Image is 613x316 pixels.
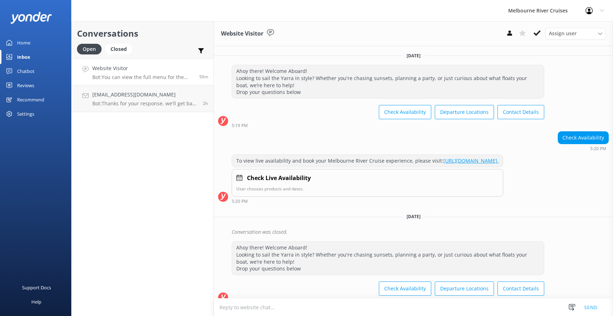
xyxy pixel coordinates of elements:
[498,105,544,119] button: Contact Details
[17,78,34,93] div: Reviews
[558,146,609,151] div: 05:20pm 12-Aug-2025 (UTC +10:00) Australia/Sydney
[232,123,248,128] strong: 5:19 PM
[221,29,263,38] h3: Website Visitor
[105,44,132,54] div: Closed
[558,132,608,144] div: Check Availability
[77,45,105,53] a: Open
[92,91,197,99] h4: [EMAIL_ADDRESS][DOMAIN_NAME]
[72,59,213,85] a: Website VisitorBot:You can view the full menu for the Spirit of Melbourne Lunch Cruise, which inc...
[203,100,208,106] span: 09:18am 13-Aug-2025 (UTC +10:00) Australia/Sydney
[72,85,213,112] a: [EMAIL_ADDRESS][DOMAIN_NAME]Bot:Thanks for your response, we'll get back to you as soon as we can...
[236,185,499,192] p: User chooses products and dates.
[549,30,577,37] span: Assign user
[92,74,194,80] p: Bot: You can view the full menu for the Spirit of Melbourne Lunch Cruise, which includes gluten-f...
[498,281,544,296] button: Contact Details
[590,147,606,151] strong: 5:20 PM
[31,295,41,309] div: Help
[435,281,494,296] button: Departure Locations
[232,226,609,238] div: Conversation was closed.
[17,50,30,64] div: Inbox
[77,27,208,40] h2: Conversations
[247,174,311,183] h4: Check Live Availability
[105,45,136,53] a: Closed
[199,74,208,80] span: 11:27am 13-Aug-2025 (UTC +10:00) Australia/Sydney
[17,64,35,78] div: Chatbot
[435,105,494,119] button: Departure Locations
[232,199,248,204] strong: 5:20 PM
[92,64,194,72] h4: Website Visitor
[379,281,431,296] button: Check Availability
[22,280,51,295] div: Support Docs
[379,105,431,119] button: Check Availability
[232,199,503,204] div: 05:20pm 12-Aug-2025 (UTC +10:00) Australia/Sydney
[402,214,425,220] span: [DATE]
[77,44,102,54] div: Open
[232,242,544,274] div: Ahoy there! Welcome Aboard! Looking to sail the Yarra in style? Whether you're chasing sunsets, p...
[402,53,425,59] span: [DATE]
[17,36,30,50] div: Home
[92,100,197,107] p: Bot: Thanks for your response, we'll get back to you as soon as we can during opening hours.
[232,155,503,167] div: To view live availability and book your Melbourne River Cruise experience, please visit:
[232,65,544,98] div: Ahoy there! Welcome Aboard! Looking to sail the Yarra in style? Whether you're chasing sunsets, p...
[17,107,34,121] div: Settings
[232,123,544,128] div: 05:19pm 12-Aug-2025 (UTC +10:00) Australia/Sydney
[218,226,609,238] div: 2025-08-12T23:10:03.842
[545,28,606,39] div: Assign User
[17,93,44,107] div: Recommend
[443,157,499,164] a: [URL][DOMAIN_NAME].
[11,12,52,23] img: yonder-white-logo.png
